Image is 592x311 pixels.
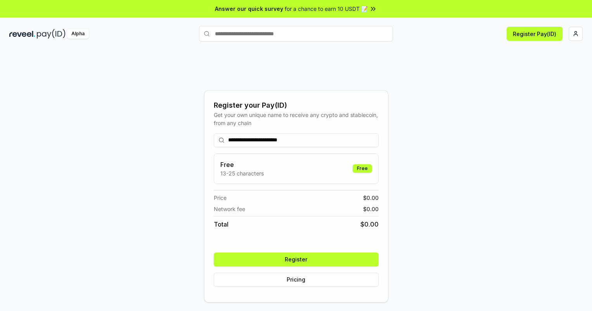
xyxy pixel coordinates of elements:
[214,100,379,111] div: Register your Pay(ID)
[220,160,264,169] h3: Free
[214,220,228,229] span: Total
[220,169,264,177] p: 13-25 characters
[285,5,368,13] span: for a chance to earn 10 USDT 📝
[214,273,379,287] button: Pricing
[360,220,379,229] span: $ 0.00
[363,205,379,213] span: $ 0.00
[214,205,245,213] span: Network fee
[214,194,227,202] span: Price
[37,29,66,39] img: pay_id
[9,29,35,39] img: reveel_dark
[214,111,379,127] div: Get your own unique name to receive any crypto and stablecoin, from any chain
[353,164,372,173] div: Free
[215,5,283,13] span: Answer our quick survey
[507,27,563,41] button: Register Pay(ID)
[67,29,89,39] div: Alpha
[214,253,379,266] button: Register
[363,194,379,202] span: $ 0.00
